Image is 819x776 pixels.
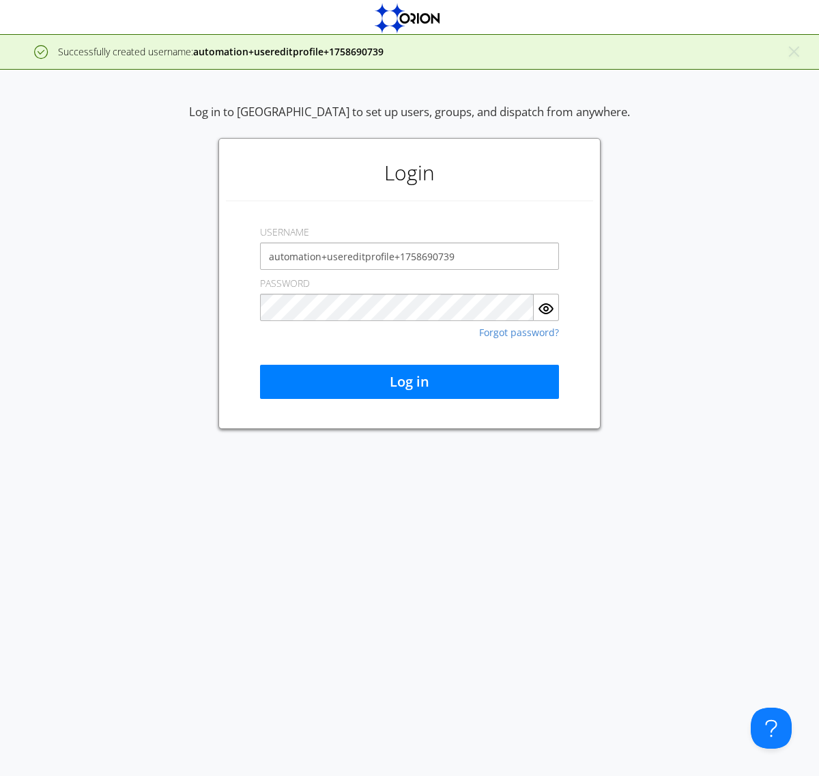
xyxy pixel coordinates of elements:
button: Show Password [534,294,559,321]
button: Log in [260,365,559,399]
div: Log in to [GEOGRAPHIC_DATA] to set up users, groups, and dispatch from anywhere. [189,104,630,138]
iframe: Toggle Customer Support [751,708,792,749]
a: Forgot password? [479,328,559,337]
label: PASSWORD [260,277,310,290]
input: Password [260,294,534,321]
h1: Login [226,145,593,200]
span: Successfully created username: [58,45,384,58]
strong: automation+usereditprofile+1758690739 [193,45,384,58]
label: USERNAME [260,225,309,239]
img: eye.svg [538,301,554,317]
